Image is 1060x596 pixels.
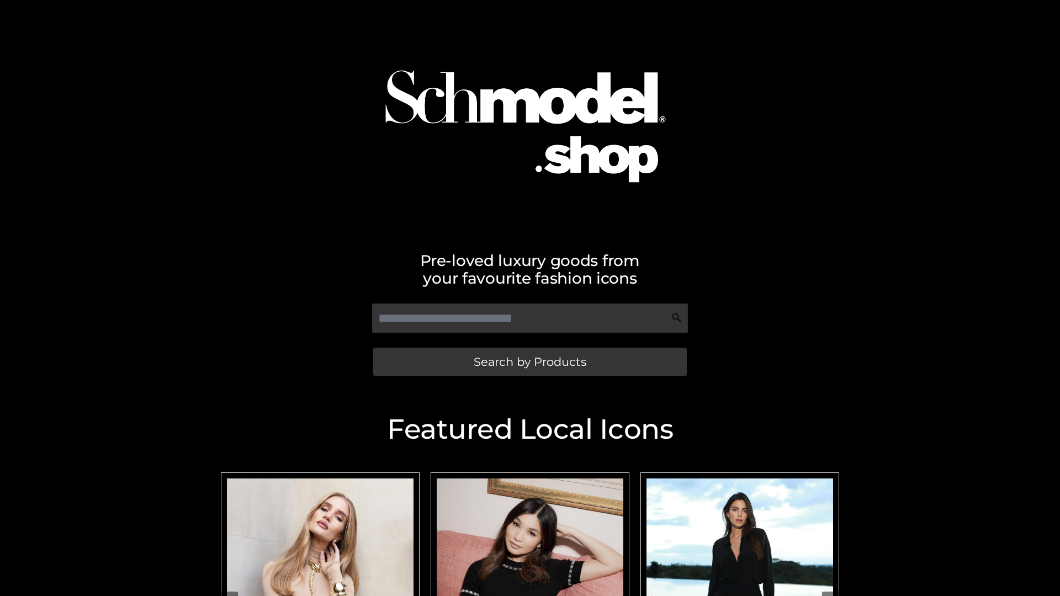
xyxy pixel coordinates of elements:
h2: Pre-loved luxury goods from your favourite fashion icons [215,252,845,287]
a: Search by Products [373,348,687,376]
img: Search Icon [671,312,682,323]
span: Search by Products [474,356,586,368]
h2: Featured Local Icons​ [215,416,845,443]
